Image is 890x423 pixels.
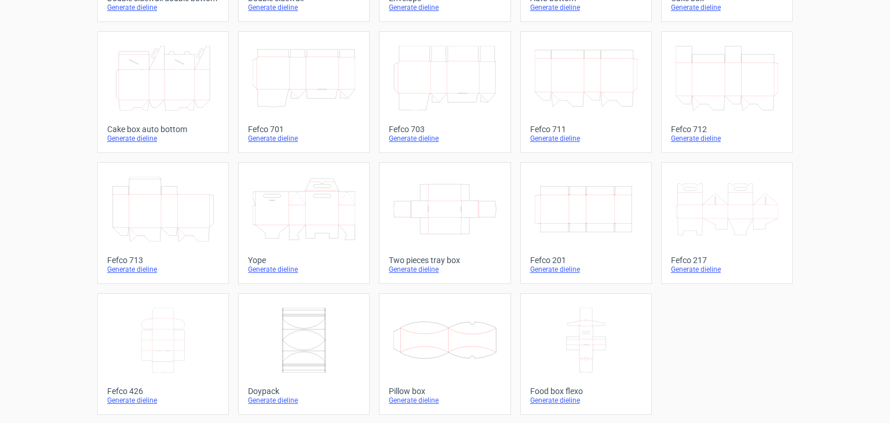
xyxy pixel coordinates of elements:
[671,256,783,265] div: Fefco 217
[530,3,642,12] div: Generate dieline
[107,396,219,405] div: Generate dieline
[107,386,219,396] div: Fefco 426
[379,162,510,284] a: Two pieces tray boxGenerate dieline
[661,162,793,284] a: Fefco 217Generate dieline
[530,125,642,134] div: Fefco 711
[97,31,229,153] a: Cake box auto bottomGenerate dieline
[248,3,360,12] div: Generate dieline
[520,162,652,284] a: Fefco 201Generate dieline
[389,125,501,134] div: Fefco 703
[530,386,642,396] div: Food box flexo
[671,3,783,12] div: Generate dieline
[107,125,219,134] div: Cake box auto bottom
[530,265,642,274] div: Generate dieline
[530,256,642,265] div: Fefco 201
[248,125,360,134] div: Fefco 701
[661,31,793,153] a: Fefco 712Generate dieline
[97,293,229,415] a: Fefco 426Generate dieline
[248,396,360,405] div: Generate dieline
[107,134,219,143] div: Generate dieline
[389,134,501,143] div: Generate dieline
[671,125,783,134] div: Fefco 712
[107,256,219,265] div: Fefco 713
[107,3,219,12] div: Generate dieline
[671,265,783,274] div: Generate dieline
[530,396,642,405] div: Generate dieline
[248,256,360,265] div: Yope
[238,293,370,415] a: DoypackGenerate dieline
[248,386,360,396] div: Doypack
[389,3,501,12] div: Generate dieline
[389,396,501,405] div: Generate dieline
[520,31,652,153] a: Fefco 711Generate dieline
[530,134,642,143] div: Generate dieline
[248,265,360,274] div: Generate dieline
[238,31,370,153] a: Fefco 701Generate dieline
[379,31,510,153] a: Fefco 703Generate dieline
[389,265,501,274] div: Generate dieline
[671,134,783,143] div: Generate dieline
[520,293,652,415] a: Food box flexoGenerate dieline
[389,256,501,265] div: Two pieces tray box
[97,162,229,284] a: Fefco 713Generate dieline
[238,162,370,284] a: YopeGenerate dieline
[248,134,360,143] div: Generate dieline
[107,265,219,274] div: Generate dieline
[379,293,510,415] a: Pillow boxGenerate dieline
[389,386,501,396] div: Pillow box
